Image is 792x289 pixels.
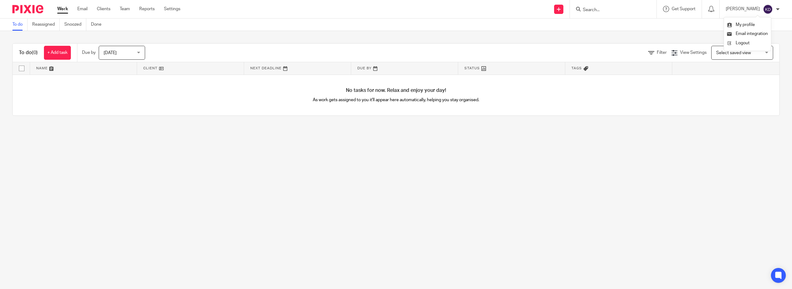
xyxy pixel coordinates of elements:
[12,5,43,13] img: Pixie
[727,39,768,48] a: Logout
[680,50,707,55] span: View Settings
[64,19,86,31] a: Snoozed
[736,32,768,36] span: Email integration
[727,32,768,36] a: Email integration
[97,6,110,12] a: Clients
[164,6,180,12] a: Settings
[57,6,68,12] a: Work
[19,50,38,56] h1: To do
[77,6,88,12] a: Email
[104,51,117,55] span: [DATE]
[82,50,96,56] p: Due by
[716,51,751,55] span: Select saved view
[120,6,130,12] a: Team
[736,23,755,27] span: My profile
[13,87,779,94] h4: No tasks for now. Relax and enjoy your day!
[672,7,695,11] span: Get Support
[736,41,750,45] span: Logout
[204,97,588,103] p: As work gets assigned to you it'll appear here automatically, helping you stay organised.
[657,50,667,55] span: Filter
[726,6,760,12] p: [PERSON_NAME]
[91,19,106,31] a: Done
[32,19,60,31] a: Reassigned
[763,4,773,14] img: svg%3E
[12,19,28,31] a: To do
[582,7,638,13] input: Search
[571,67,582,70] span: Tags
[727,23,755,27] a: My profile
[32,50,38,55] span: (0)
[44,46,71,60] a: + Add task
[139,6,155,12] a: Reports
